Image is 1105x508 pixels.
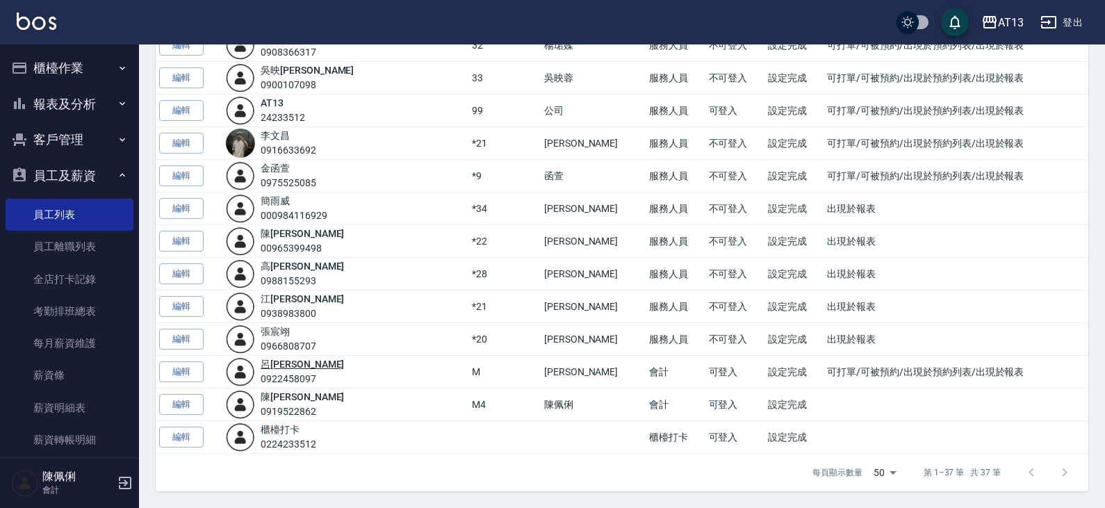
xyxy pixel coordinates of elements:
td: 不可登入 [705,323,764,356]
p: 會計 [42,484,113,496]
p: 第 1–37 筆 共 37 筆 [924,466,1001,479]
td: 服務人員 [646,225,705,258]
a: 呂[PERSON_NAME] [261,359,344,370]
a: 考勤排班總表 [6,295,133,327]
img: user-login-man-human-body-mobile-person-512.png [226,227,255,256]
td: 會計 [646,388,705,421]
img: user-login-man-human-body-mobile-person-512.png [226,63,255,92]
td: [PERSON_NAME] [541,127,646,160]
td: 99 [468,95,541,127]
div: 0966808707 [261,339,316,354]
a: 金函萱 [261,163,290,174]
a: 編輯 [159,198,204,220]
a: 編輯 [159,100,204,122]
img: user-login-man-human-body-mobile-person-512.png [226,423,255,452]
td: [PERSON_NAME] [541,192,646,225]
td: 設定完成 [764,160,824,192]
button: AT13 [976,8,1029,37]
td: 服務人員 [646,192,705,225]
td: 不可登入 [705,225,764,258]
a: 李文昌 [261,130,290,141]
td: 服務人員 [646,160,705,192]
td: 設定完成 [764,192,824,225]
td: [PERSON_NAME] [541,356,646,388]
div: 000984116929 [261,208,327,223]
td: 設定完成 [764,356,824,388]
td: 設定完成 [764,388,824,421]
img: user-login-man-human-body-mobile-person-512.png [226,259,255,288]
button: 登出 [1035,10,1088,35]
td: 可登入 [705,356,764,388]
td: 出現於報表 [824,225,1088,258]
td: 設定完成 [764,29,824,62]
td: 楊珺媃 [541,29,646,62]
div: 50 [868,454,901,491]
a: 薪資條 [6,359,133,391]
td: 出現於報表 [824,323,1088,356]
a: 編輯 [159,394,204,416]
td: 可登入 [705,95,764,127]
img: avatar.jpeg [226,129,255,158]
a: 編輯 [159,263,204,285]
td: 出現於報表 [824,192,1088,225]
td: 會計 [646,356,705,388]
p: 每頁顯示數量 [812,466,862,479]
img: user-login-man-human-body-mobile-person-512.png [226,161,255,190]
td: 服務人員 [646,29,705,62]
button: save [941,8,969,36]
td: 可登入 [705,388,764,421]
td: 不可登入 [705,258,764,290]
td: 公司 [541,95,646,127]
div: 00965399498 [261,241,344,256]
button: 櫃檯作業 [6,50,133,86]
td: M [468,356,541,388]
img: user-login-man-human-body-mobile-person-512.png [226,194,255,223]
td: 設定完成 [764,323,824,356]
td: 可打單/可被預約/出現於預約列表/出現於報表 [824,160,1088,192]
td: [PERSON_NAME] [541,323,646,356]
a: 陳[PERSON_NAME] [261,228,344,239]
td: 出現於報表 [824,290,1088,323]
td: 不可登入 [705,29,764,62]
td: [PERSON_NAME] [541,225,646,258]
a: 吳映[PERSON_NAME] [261,65,354,76]
td: 可打單/可被預約/出現於預約列表/出現於報表 [824,356,1088,388]
div: 0224233512 [261,437,316,452]
td: 設定完成 [764,258,824,290]
div: 0975525085 [261,176,316,190]
td: 不可登入 [705,192,764,225]
a: 薪資明細表 [6,392,133,424]
td: 不可登入 [705,127,764,160]
td: M4 [468,388,541,421]
a: 陳[PERSON_NAME] [261,391,344,402]
td: 設定完成 [764,225,824,258]
a: 高[PERSON_NAME] [261,261,344,272]
a: 編輯 [159,231,204,252]
img: user-login-man-human-body-mobile-person-512.png [226,325,255,354]
a: AT13 [261,97,284,108]
td: 服務人員 [646,323,705,356]
td: 服務人員 [646,290,705,323]
td: 服務人員 [646,95,705,127]
button: 報表及分析 [6,86,133,122]
img: user-login-man-human-body-mobile-person-512.png [226,390,255,419]
div: 0938983800 [261,306,344,321]
td: 服務人員 [646,127,705,160]
td: 服務人員 [646,62,705,95]
td: 出現於報表 [824,258,1088,290]
img: user-login-man-human-body-mobile-person-512.png [226,292,255,321]
td: 可打單/可被預約/出現於預約列表/出現於報表 [824,95,1088,127]
td: 不可登入 [705,62,764,95]
a: 員工列表 [6,199,133,231]
td: 吳映蓉 [541,62,646,95]
td: 設定完成 [764,421,824,454]
td: 可打單/可被預約/出現於預約列表/出現於報表 [824,127,1088,160]
div: 0922458097 [261,372,344,386]
a: 編輯 [159,67,204,89]
a: 編輯 [159,329,204,350]
div: 24233512 [261,110,305,125]
a: 編輯 [159,35,204,56]
a: 編輯 [159,165,204,187]
a: 編輯 [159,296,204,318]
a: 櫃檯打卡 [261,424,300,435]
